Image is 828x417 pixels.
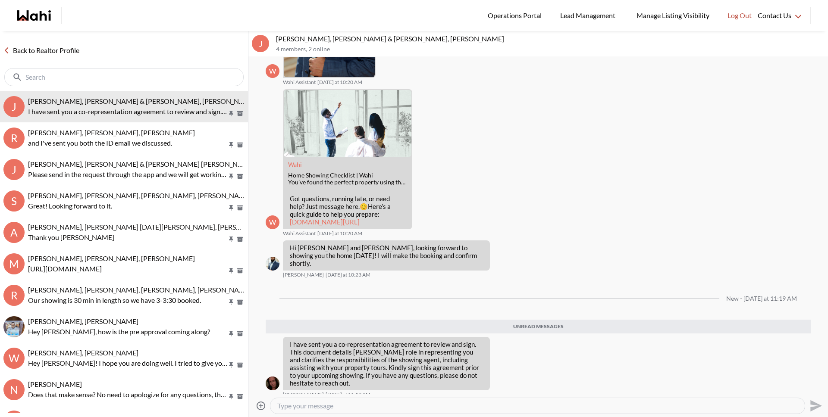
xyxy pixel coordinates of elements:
button: Pin [227,236,235,243]
p: Great! Looking forward to it. [28,201,227,211]
div: Efrem Abraham, Michelle [3,316,25,337]
div: R [3,128,25,149]
input: Search [25,73,224,81]
p: Our showing is 30 min in length so we have 3-3:30 booked. [28,295,227,305]
div: New - [DATE] at 11:19 AM [726,295,797,302]
span: [PERSON_NAME], [PERSON_NAME] & [PERSON_NAME] [PERSON_NAME] [28,160,255,168]
span: 😊 [360,202,368,210]
button: Archive [235,173,245,180]
div: S [3,190,25,212]
div: You’ve found the perfect property using the Wahi app. Now what? Book a showing instantly and foll... [288,179,407,186]
span: [PERSON_NAME], [PERSON_NAME] [28,317,138,325]
div: W [3,348,25,369]
span: [PERSON_NAME] [28,380,82,388]
button: Pin [227,393,235,400]
button: Pin [227,110,235,117]
button: Pin [227,299,235,306]
button: Archive [235,236,245,243]
div: Khalid Rizkana [266,257,279,271]
div: J [3,159,25,180]
time: 2025-09-12T14:20:35.058Z [317,79,362,86]
p: [URL][DOMAIN_NAME] [28,264,227,274]
p: Thank you [PERSON_NAME] [28,232,227,243]
button: Send [805,396,825,415]
button: Archive [235,393,245,400]
img: A [266,377,279,390]
time: 2025-09-12T14:23:01.404Z [326,271,370,278]
span: [PERSON_NAME] [283,271,324,278]
div: N [3,379,25,400]
div: A [3,222,25,243]
span: [PERSON_NAME], [PERSON_NAME] [28,349,138,357]
div: M [3,253,25,274]
button: Pin [227,141,235,149]
p: 4 members , 2 online [276,46,825,53]
div: R [3,285,25,306]
div: J [3,96,25,117]
span: [PERSON_NAME], [PERSON_NAME] [DATE][PERSON_NAME], [PERSON_NAME] [28,223,272,231]
p: Please send in the request through the app and we will get working on it! [28,169,227,180]
span: Log Out [728,10,752,21]
span: Wahi Assistant [283,79,316,86]
button: Archive [235,110,245,117]
span: Wahi Assistant [283,230,316,237]
button: Archive [235,141,245,149]
div: J [252,35,269,52]
time: 2025-09-12T15:19:04.967Z [326,391,370,398]
button: Pin [227,361,235,369]
span: Lead Management [560,10,618,21]
p: Hey [PERSON_NAME], how is the pre approval coming along? [28,327,227,337]
button: Archive [235,204,245,212]
div: W [266,64,279,78]
div: Alicia Malette [266,377,279,390]
a: Wahi homepage [17,10,51,21]
p: Got questions, running late, or need help? Just message here. Here’s a quick guide to help you pr... [290,195,405,226]
div: Unread messages [266,320,811,333]
span: [PERSON_NAME] [283,391,324,398]
textarea: Type your message [277,401,798,410]
button: Archive [235,361,245,369]
img: K [266,257,279,271]
p: [PERSON_NAME], [PERSON_NAME] & [PERSON_NAME], [PERSON_NAME] [276,34,825,43]
a: Attachment [288,161,302,168]
a: [DOMAIN_NAME][URL] [290,218,360,226]
time: 2025-09-12T14:20:35.130Z [317,230,362,237]
p: Hey [PERSON_NAME]! I hope you are doing well. I tried to give you a call [DATE] to chat about you... [28,358,227,368]
p: I have sent you a co-representation agreement to review and sign. This document details [PERSON_N... [290,340,483,387]
p: I have sent you a co-representation agreement to review and sign. This document details [PERSON_N... [28,106,227,117]
button: Pin [227,173,235,180]
div: Home Showing Checklist | Wahi [288,172,407,179]
p: Hi [PERSON_NAME] and [PERSON_NAME], looking forward to showing you the home [DATE]! I will make t... [290,244,483,267]
div: W [266,215,279,229]
p: and I've sent you both the ID email we discussed. [28,138,227,148]
button: Archive [235,267,245,274]
img: Home Showing Checklist | Wahi [284,90,411,157]
p: Does that make sense? No need to apologize for any questions, these are great questions and we ar... [28,389,227,400]
span: [PERSON_NAME], [PERSON_NAME], [PERSON_NAME], [PERSON_NAME] [28,286,251,294]
button: Pin [227,267,235,274]
img: E [3,316,25,337]
span: Manage Listing Visibility [634,10,712,21]
span: [PERSON_NAME], [PERSON_NAME], [PERSON_NAME], [PERSON_NAME] [28,191,251,199]
button: Archive [235,299,245,306]
span: [PERSON_NAME], [PERSON_NAME], [PERSON_NAME] [28,254,195,262]
button: Pin [227,330,235,337]
span: [PERSON_NAME], [PERSON_NAME], [PERSON_NAME] [28,128,195,137]
span: [PERSON_NAME], [PERSON_NAME] & [PERSON_NAME], [PERSON_NAME] [28,97,256,105]
button: Archive [235,330,245,337]
span: Operations Portal [488,10,545,21]
button: Pin [227,204,235,212]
